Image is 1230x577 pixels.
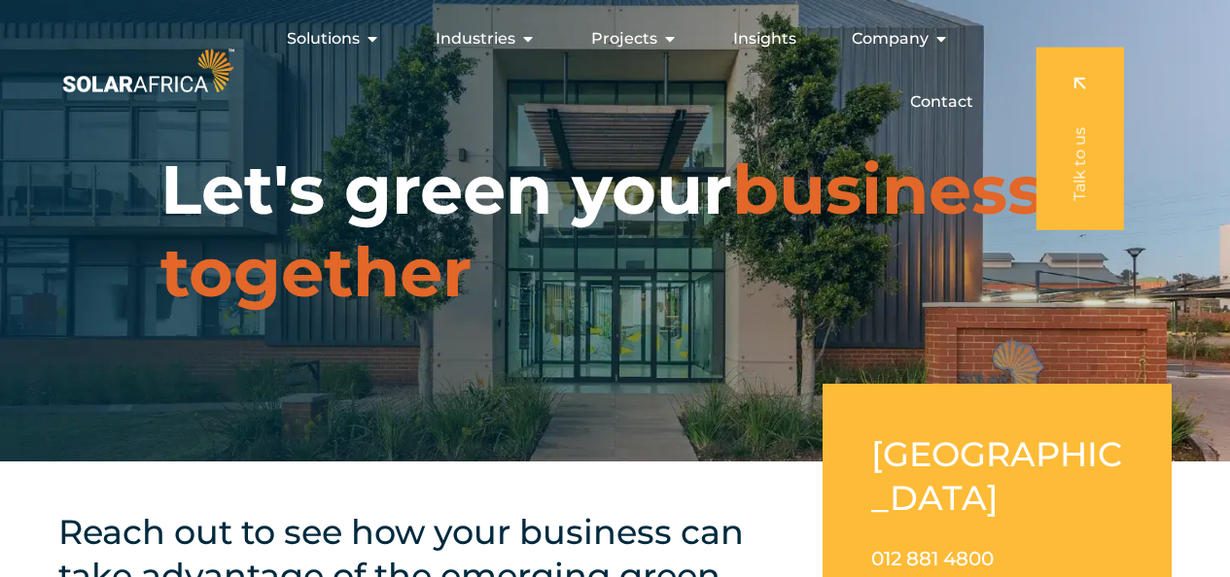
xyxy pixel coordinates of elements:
[852,27,929,51] span: Company
[910,90,973,114] a: Contact
[160,148,1043,314] span: business together
[238,19,989,121] div: Menu Toggle
[733,27,796,51] a: Insights
[591,27,657,51] span: Projects
[871,432,1123,520] h2: [GEOGRAPHIC_DATA]
[160,149,1070,314] h1: Let's green your
[287,27,360,51] span: Solutions
[871,547,994,570] a: 012 881 4800
[436,27,515,51] span: Industries
[238,19,989,121] nav: Menu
